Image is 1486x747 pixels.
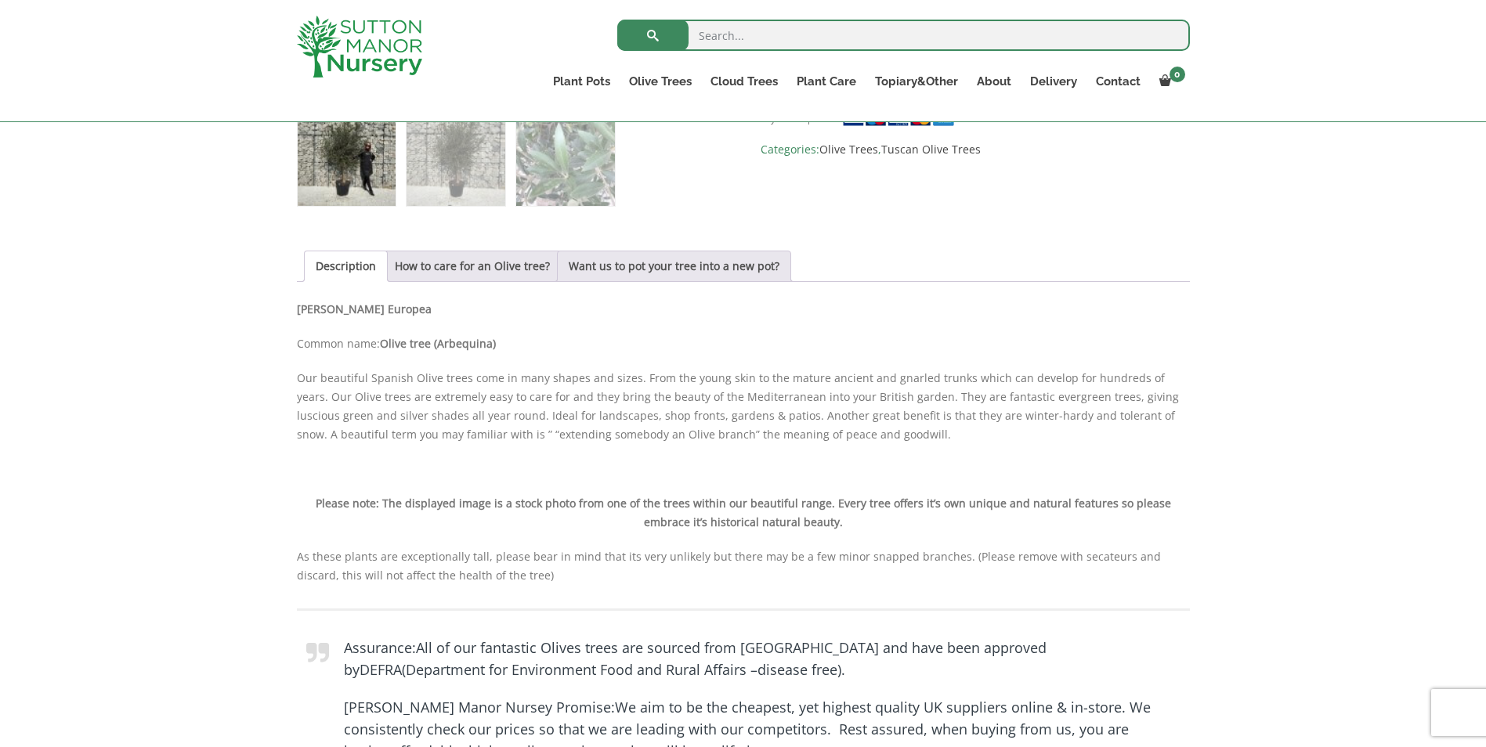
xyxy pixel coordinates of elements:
[617,20,1190,51] input: Search...
[360,660,402,679] strong: DEFRA
[1150,70,1190,92] a: 0
[819,142,878,157] a: Olive Trees
[1021,70,1086,92] a: Delivery
[344,698,615,716] strong: [PERSON_NAME] Manor Nursey Promise:
[316,496,1171,529] b: Please note: The displayed image is a stock photo from one of the trees within our beautiful rang...
[967,70,1021,92] a: About
[344,638,416,657] strong: Assurance:
[380,336,496,351] b: Olive tree (Arbequina)
[297,547,1190,585] p: As these plants are exceptionally tall, please bear in mind that its very unlikely but there may ...
[316,251,376,281] a: Description
[297,369,1190,444] p: Our beautiful Spanish Olive trees come in many shapes and sizes. From the young skin to the matur...
[1170,67,1185,82] span: 0
[620,70,701,92] a: Olive Trees
[344,637,1170,680] p: All of our fantastic Olives trees are sourced from [GEOGRAPHIC_DATA] and have been approved by (D...
[761,140,1189,159] span: Categories: ,
[407,108,504,206] img: Tuscan Olive Tree XXL 1.90 - 2.40 - Image 2
[1086,70,1150,92] a: Contact
[787,70,866,92] a: Plant Care
[297,301,432,316] b: [PERSON_NAME] Europea
[297,16,422,78] img: logo
[544,70,620,92] a: Plant Pots
[569,251,779,281] a: Want us to pot your tree into a new pot?
[701,70,787,92] a: Cloud Trees
[866,70,967,92] a: Topiary&Other
[298,108,396,206] img: Tuscan Olive Tree XXL 1.90 - 2.40
[395,251,550,281] a: How to care for an Olive tree?
[516,108,614,206] img: Tuscan Olive Tree XXL 1.90 - 2.40 - Image 3
[297,334,1190,353] p: Common name:
[757,660,837,679] strong: disease free
[881,142,981,157] a: Tuscan Olive Trees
